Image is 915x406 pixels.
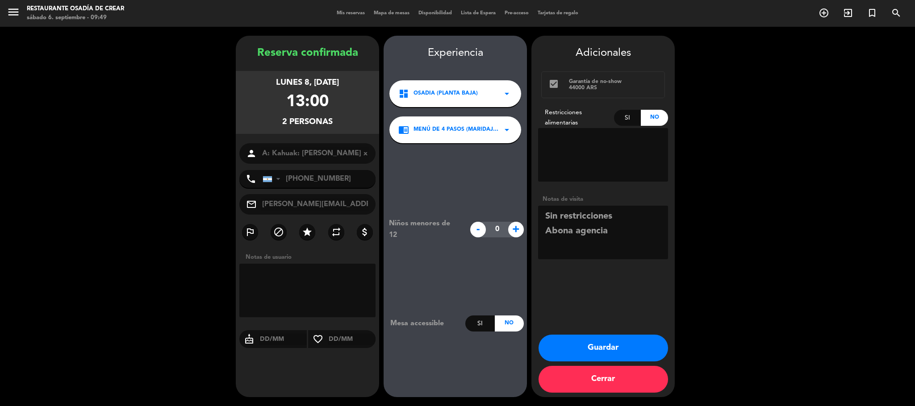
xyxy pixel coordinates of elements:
i: add_circle_outline [819,8,829,18]
div: No [641,110,668,126]
i: arrow_drop_down [501,88,512,99]
div: 2 personas [282,116,333,128]
button: Cerrar [539,366,668,393]
div: Restricciones alimentarias [538,108,614,128]
div: Niños menores de 12 [382,218,466,241]
div: No [495,315,524,331]
div: Mesa accessible [384,318,465,329]
span: Pre-acceso [500,11,533,16]
div: Garantía de no-show [569,79,658,85]
div: Notas de visita [538,195,668,204]
i: phone [246,174,256,184]
div: Reserva confirmada [236,45,379,62]
div: Si [614,110,641,126]
span: Tarjetas de regalo [533,11,583,16]
i: dashboard [398,88,409,99]
div: 13:00 [286,89,329,116]
span: + [508,222,524,237]
span: MENÚ DE 4 PASOS (Maridaje incluido) [414,125,501,134]
i: attach_money [359,227,370,237]
button: menu [7,5,20,22]
i: favorite_border [308,334,328,344]
span: Mis reservas [332,11,369,16]
i: repeat [331,227,342,237]
span: Lista de Espera [456,11,500,16]
div: Restaurante Osadía de Crear [27,4,124,13]
i: person [246,148,257,159]
i: mail_outline [246,199,257,210]
i: outlined_flag [245,227,255,237]
div: Notas de usuario [241,253,379,262]
button: Guardar [539,335,668,361]
i: exit_to_app [843,8,853,18]
i: star [302,227,313,237]
i: arrow_drop_down [501,124,512,135]
span: Disponibilidad [414,11,456,16]
div: Experiencia [384,45,527,62]
div: sábado 6. septiembre - 09:49 [27,13,124,22]
i: turned_in_not [867,8,877,18]
i: menu [7,5,20,19]
i: search [891,8,902,18]
i: block [273,227,284,237]
i: chrome_reader_mode [398,124,409,135]
span: Mapa de mesas [369,11,414,16]
div: Adicionales [538,45,668,62]
input: DD/MM [328,334,376,345]
div: Argentina: +54 [263,170,284,187]
i: cake [239,334,259,344]
div: 44000 ARS [569,85,658,91]
span: OSADIA (PLANTA BAJA) [414,89,478,98]
div: lunes 8, [DATE] [276,76,339,89]
span: - [470,222,486,237]
div: Si [465,315,494,331]
i: check_box [548,79,559,89]
input: DD/MM [259,334,307,345]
